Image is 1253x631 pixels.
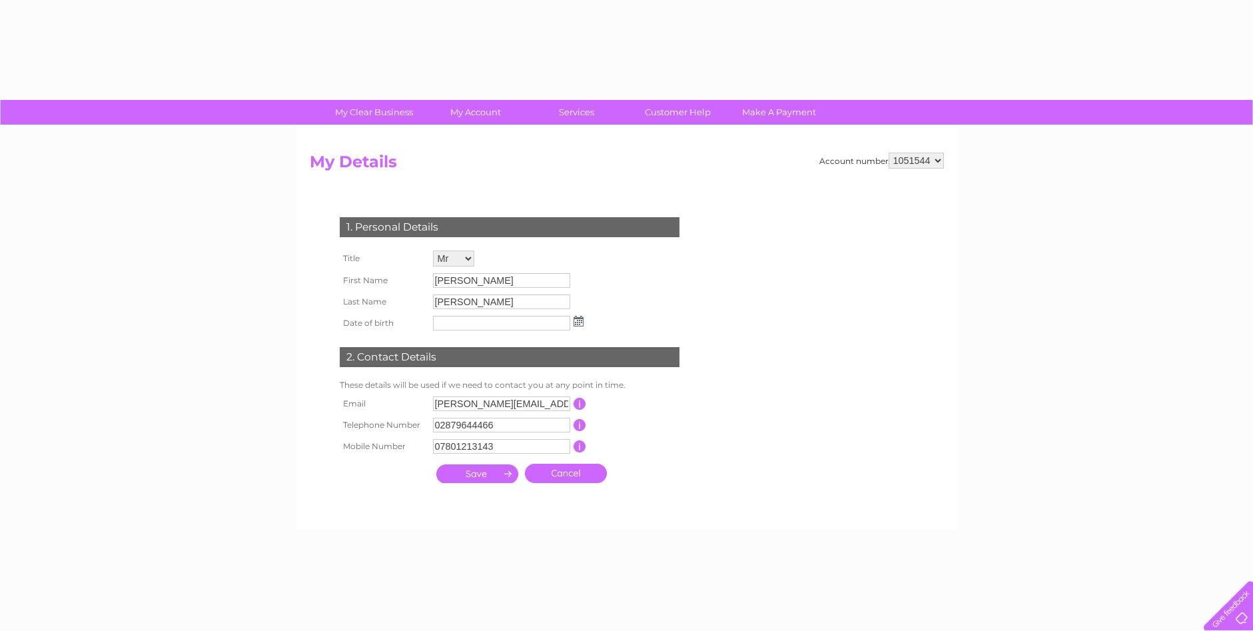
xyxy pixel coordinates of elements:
[336,247,430,270] th: Title
[336,377,683,393] td: These details will be used if we need to contact you at any point in time.
[420,100,530,125] a: My Account
[574,316,584,326] img: ...
[623,100,733,125] a: Customer Help
[310,153,944,178] h2: My Details
[724,100,834,125] a: Make A Payment
[336,270,430,291] th: First Name
[574,419,586,431] input: Information
[340,217,679,237] div: 1. Personal Details
[525,464,607,483] a: Cancel
[340,347,679,367] div: 2. Contact Details
[819,153,944,169] div: Account number
[436,464,518,483] input: Submit
[574,398,586,410] input: Information
[336,291,430,313] th: Last Name
[336,313,430,334] th: Date of birth
[522,100,631,125] a: Services
[336,414,430,436] th: Telephone Number
[574,440,586,452] input: Information
[319,100,429,125] a: My Clear Business
[336,393,430,414] th: Email
[336,436,430,457] th: Mobile Number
